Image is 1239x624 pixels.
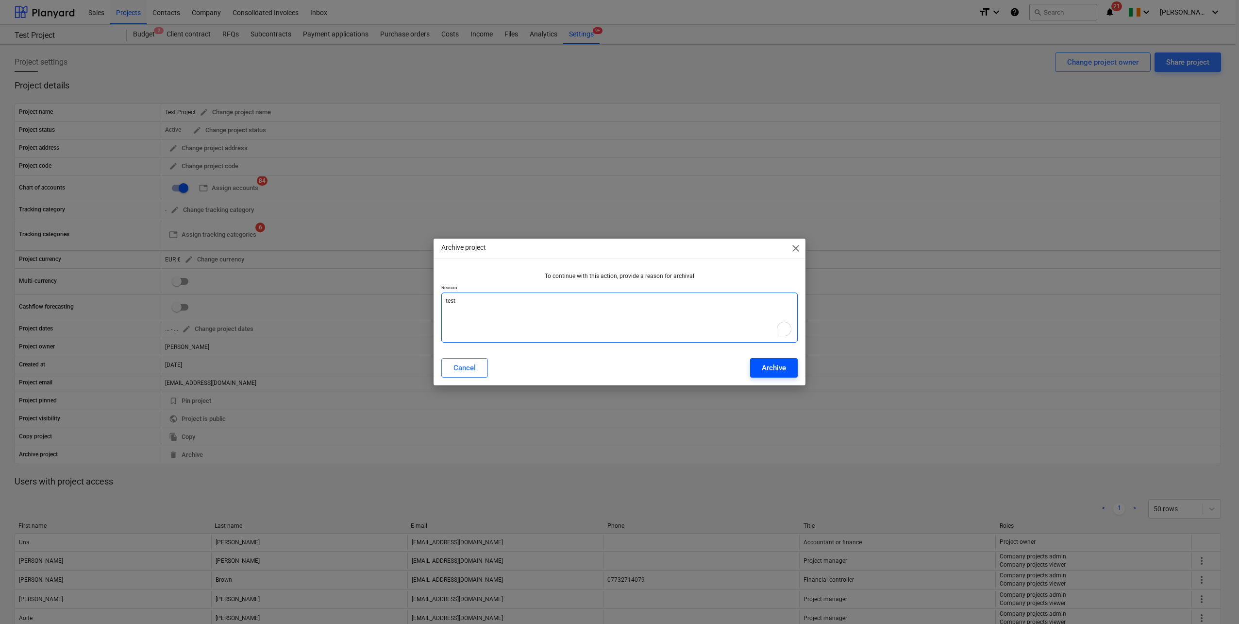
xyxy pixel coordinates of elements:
div: Cancel [453,362,476,374]
textarea: To enrich screen reader interactions, please activate Accessibility in Grammarly extension settings [441,293,798,343]
span: close [790,243,802,254]
p: Reason [441,284,798,293]
button: Cancel [441,358,488,378]
iframe: Chat Widget [1190,577,1239,624]
button: Archive [750,358,798,378]
p: To continue with this action, provide a reason for archival [545,272,694,280]
p: Archive project [441,243,486,253]
div: Archive [762,362,786,374]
